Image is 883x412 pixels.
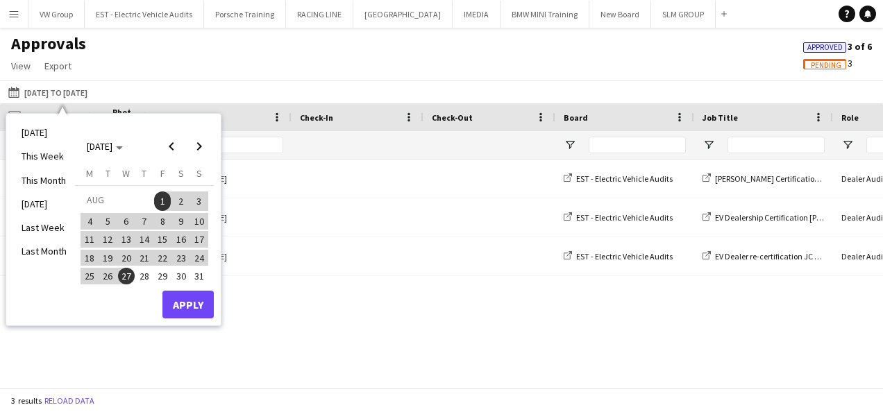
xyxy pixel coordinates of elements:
button: 14-08-2025 [135,230,153,248]
button: 03-08-2025 [190,191,208,212]
span: 3 [191,191,208,211]
span: 31 [191,268,208,284]
button: Next month [185,132,213,160]
button: 27-08-2025 [117,267,135,285]
span: 15 [154,231,171,248]
span: EST - Electric Vehicle Audits [576,212,673,223]
button: 28-08-2025 [135,267,153,285]
span: Name [168,112,190,123]
span: 24 [191,250,208,266]
span: 4 [81,213,98,230]
a: EST - Electric Vehicle Audits [564,173,673,184]
button: 16-08-2025 [171,230,190,248]
button: Open Filter Menu [703,139,715,151]
button: Open Filter Menu [841,139,854,151]
li: Last Week [13,216,75,239]
button: Previous month [158,132,185,160]
span: 18 [81,250,98,266]
button: 30-08-2025 [171,267,190,285]
a: EST - Electric Vehicle Audits [564,251,673,261]
button: 10-08-2025 [190,212,208,230]
span: [DATE] [87,140,112,153]
span: Photo [112,107,135,128]
a: Export [39,57,77,75]
button: 05-08-2025 [99,212,117,230]
span: Export [44,60,72,72]
button: Choose month and year [81,134,128,159]
button: VW Group [28,1,85,28]
span: Role [841,112,859,123]
input: Board Filter Input [589,137,686,153]
span: 23 [173,250,190,266]
span: F [160,167,165,180]
span: 29 [154,268,171,284]
span: 12 [100,231,117,248]
span: Date [29,112,49,123]
span: 17 [191,231,208,248]
span: 9 [173,213,190,230]
span: T [142,167,146,180]
button: 26-08-2025 [99,267,117,285]
button: 07-08-2025 [135,212,153,230]
button: 12-08-2025 [99,230,117,248]
li: [DATE] [13,121,75,144]
input: Name Filter Input [193,137,283,153]
span: 28 [136,268,153,284]
button: Apply [162,291,214,318]
span: 26 [100,268,117,284]
button: SLM GROUP [651,1,716,28]
span: 6 [118,213,135,230]
button: 29-08-2025 [153,267,171,285]
span: 30 [173,268,190,284]
span: T [106,167,110,180]
div: [PERSON_NAME] [160,198,292,237]
span: 2 [173,191,190,211]
li: [DATE] [13,192,75,216]
span: 8 [154,213,171,230]
span: 3 [803,57,852,69]
button: 17-08-2025 [190,230,208,248]
button: [DATE] to [DATE] [6,84,90,101]
span: S [178,167,184,180]
button: 11-08-2025 [81,230,99,248]
button: 08-08-2025 [153,212,171,230]
button: 15-08-2025 [153,230,171,248]
button: 13-08-2025 [117,230,135,248]
div: [PERSON_NAME] [160,237,292,275]
button: 19-08-2025 [99,248,117,266]
span: Board [564,112,588,123]
span: 22 [154,250,171,266]
span: 5 [100,213,117,230]
span: EST - Electric Vehicle Audits [576,173,673,184]
button: 09-08-2025 [171,212,190,230]
button: 20-08-2025 [117,248,135,266]
span: 20 [118,250,135,266]
span: W [122,167,130,180]
span: 1 [154,191,171,211]
button: 01-08-2025 [153,191,171,212]
li: This Month [13,169,75,192]
span: Pending [811,61,841,70]
span: Job Title [703,112,738,123]
span: 25 [81,268,98,284]
button: 02-08-2025 [171,191,190,212]
button: Porsche Training [204,1,286,28]
span: 11 [81,231,98,248]
span: 13 [118,231,135,248]
button: [GEOGRAPHIC_DATA] [353,1,453,28]
span: EST - Electric Vehicle Audits [576,251,673,261]
button: Open Filter Menu [564,139,576,151]
button: BMW MINI Training [501,1,589,28]
button: 22-08-2025 [153,248,171,266]
span: 19 [100,250,117,266]
span: 27 [118,268,135,284]
span: S [196,167,202,180]
button: 24-08-2025 [190,248,208,266]
span: 3 of 6 [803,40,872,53]
input: Job Title Filter Input [728,137,825,153]
div: [PERSON_NAME] [160,160,292,198]
button: 25-08-2025 [81,267,99,285]
button: 23-08-2025 [171,248,190,266]
span: 10 [191,213,208,230]
button: 18-08-2025 [81,248,99,266]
